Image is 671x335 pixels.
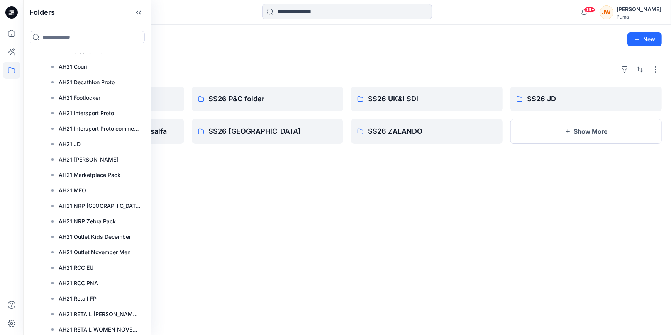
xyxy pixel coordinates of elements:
[59,232,131,241] p: AH21 Outlet Kids December
[59,124,141,133] p: AH21 Intersport Proto comments
[527,94,656,104] p: SS26 JD
[584,7,595,13] span: 99+
[59,279,98,288] p: AH21 RCC PNA
[59,201,141,211] p: AH21 NRP [GEOGRAPHIC_DATA]
[59,78,115,87] p: AH21 Decathlon Proto
[59,263,93,272] p: AH21 RCC EU
[510,119,662,144] button: Show More
[368,94,496,104] p: SS26 UK&I SDI
[351,119,503,144] a: SS26 ZALANDO
[192,87,344,111] a: SS26 P&C folder
[59,309,141,319] p: AH21 RETAIL [PERSON_NAME] SEPTEMBER
[627,32,662,46] button: New
[209,126,337,137] p: SS26 [GEOGRAPHIC_DATA]
[510,87,662,111] a: SS26 JD
[209,94,337,104] p: SS26 P&C folder
[59,248,130,257] p: AH21 Outlet November Men
[192,119,344,144] a: SS26 [GEOGRAPHIC_DATA]
[59,139,81,149] p: AH21 JD
[617,5,661,14] div: [PERSON_NAME]
[59,170,120,180] p: AH21 Marketplace Pack
[617,14,661,20] div: Puma
[59,186,86,195] p: AH21 MFO
[600,5,613,19] div: JW
[59,93,100,102] p: AH21 Footlocker
[59,155,118,164] p: AH21 [PERSON_NAME]
[59,294,97,303] p: AH21 Retail FP
[59,109,114,118] p: AH21 Intersport Proto
[351,87,503,111] a: SS26 UK&I SDI
[59,217,116,226] p: AH21 NRP Zebra Pack
[59,62,89,71] p: AH21 Courir
[368,126,496,137] p: SS26 ZALANDO
[59,325,141,334] p: AH21 RETAIL WOMEN NOVEMBER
